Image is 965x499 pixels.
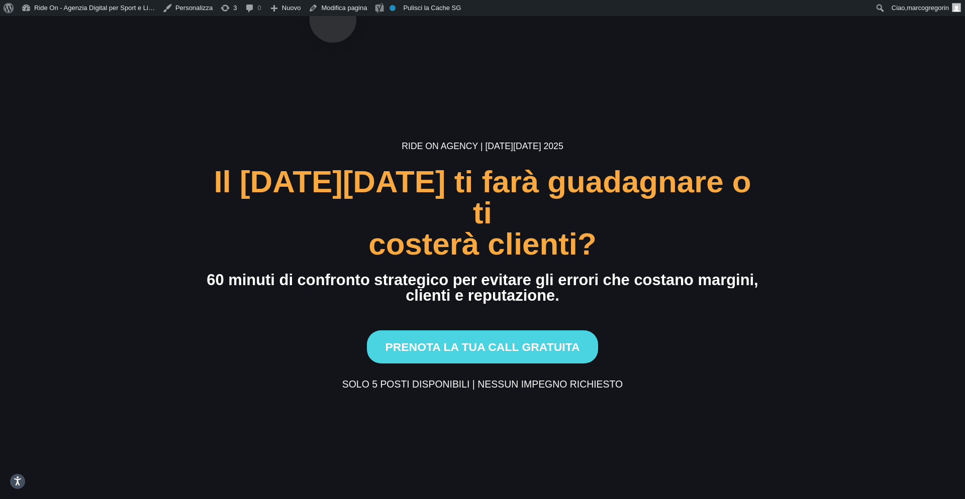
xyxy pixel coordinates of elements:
a: Prenota la tua call gratuita [367,340,598,353]
h6: Ride On Agency | [DATE][DATE] 2025 [206,140,759,153]
div: Il [DATE][DATE] ti farà guadagnare o ti [206,166,759,228]
div: costerà clienti? [206,228,759,260]
span: marcogregorin [907,4,949,12]
div: 60 minuti di confronto strategico per evitare gli errori che costano margini, [206,273,759,288]
div: Noindex [390,5,396,11]
div: clienti e reputazione. [206,288,759,304]
button: Prenota la tua call gratuita [367,330,598,363]
div: Solo 5 posti disponibili | Nessun impegno richiesto [206,377,759,392]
